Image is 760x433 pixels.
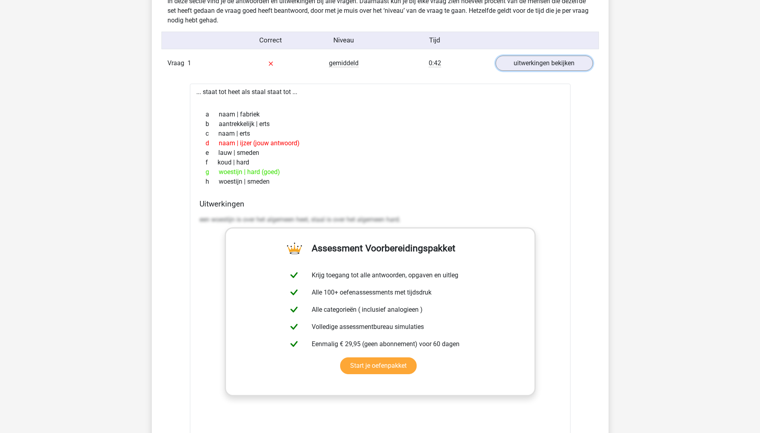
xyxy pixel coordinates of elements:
[206,129,218,138] span: c
[206,110,219,119] span: a
[206,138,219,148] span: d
[200,177,561,186] div: woestijn | smeden
[206,148,218,158] span: e
[200,158,561,167] div: koud | hard
[380,35,489,46] div: Tijd
[340,357,417,374] a: Start je oefenpakket
[200,119,561,129] div: aantrekkelijk | erts
[429,59,441,67] span: 0:42
[200,138,561,148] div: naam | ijzer (jouw antwoord)
[200,199,561,208] h4: Uitwerkingen
[329,59,359,67] span: gemiddeld
[206,158,218,167] span: f
[187,59,191,67] span: 1
[206,177,219,186] span: h
[496,56,593,71] a: uitwerkingen bekijken
[200,167,561,177] div: woestijn | hard (goed)
[200,215,561,225] p: een woestijn is over het algemeen heet, staal is over het algemeen hard.
[234,35,307,46] div: Correct
[206,167,219,177] span: g
[167,58,187,68] span: Vraag
[200,110,561,119] div: naam | fabriek
[200,148,561,158] div: lauw | smeden
[200,129,561,138] div: naam | erts
[206,119,219,129] span: b
[307,35,380,46] div: Niveau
